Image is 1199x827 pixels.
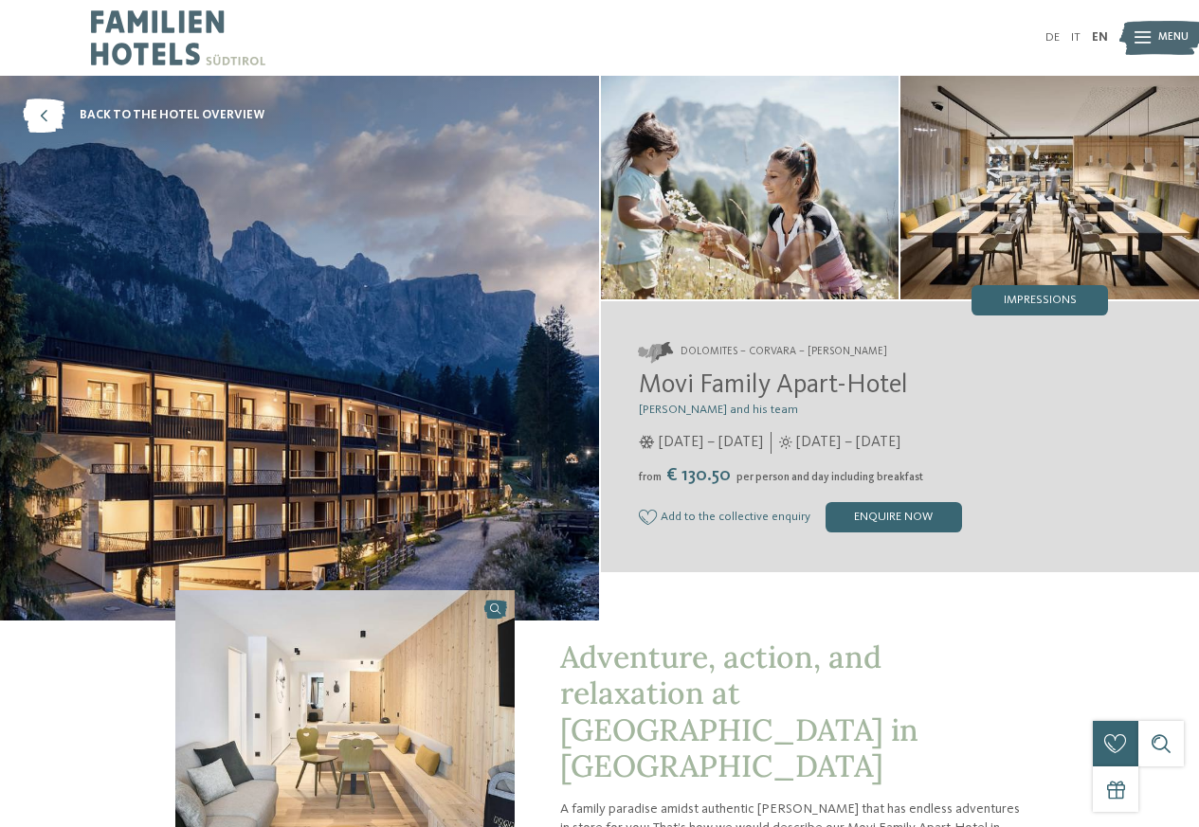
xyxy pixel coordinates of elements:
[900,76,1199,299] img: A happy family holiday in Corvara
[661,511,810,524] span: Add to the collective enquiry
[601,76,899,299] img: A happy family holiday in Corvara
[1092,31,1108,44] a: EN
[736,472,923,483] span: per person and day including breakfast
[826,502,962,532] div: enquire now
[659,432,763,453] span: [DATE] – [DATE]
[796,432,900,453] span: [DATE] – [DATE]
[80,107,264,124] span: back to the hotel overview
[1004,295,1077,307] span: Impressions
[1045,31,1060,44] a: DE
[639,472,662,483] span: from
[681,345,887,360] span: Dolomites – Corvara – [PERSON_NAME]
[1158,30,1189,45] span: Menu
[1071,31,1081,44] a: IT
[639,372,908,399] span: Movi Family Apart-Hotel
[779,436,792,449] i: Opening times in summer
[23,99,264,133] a: back to the hotel overview
[639,404,798,416] span: [PERSON_NAME] and his team
[663,466,735,485] span: € 130.50
[639,436,655,449] i: Opening times in winter
[560,638,918,785] span: Adventure, action, and relaxation at [GEOGRAPHIC_DATA] in [GEOGRAPHIC_DATA]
